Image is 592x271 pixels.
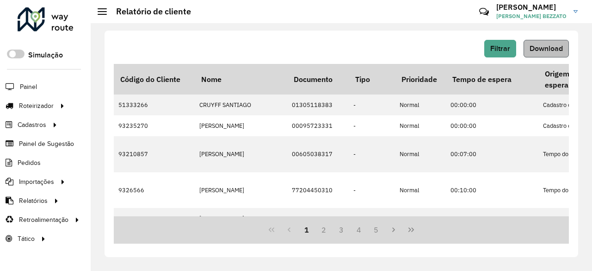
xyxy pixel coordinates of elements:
[195,64,287,95] th: Nome
[114,64,195,95] th: Código do Cliente
[349,172,395,208] td: -
[446,172,538,208] td: 00:10:00
[195,136,287,172] td: [PERSON_NAME]
[446,64,538,95] th: Tempo de espera
[114,208,195,229] td: 51390136
[446,95,538,115] td: 00:00:00
[19,215,68,225] span: Retroalimentação
[395,136,446,172] td: Normal
[195,172,287,208] td: [PERSON_NAME]
[395,172,446,208] td: Normal
[524,40,569,57] button: Download
[446,208,538,229] td: 00:00:00
[484,40,516,57] button: Filtrar
[496,12,567,20] span: [PERSON_NAME] BEZZATO
[195,95,287,115] td: CRUYFF SANTIAGO
[287,208,349,229] td: 11450786000165
[350,221,368,239] button: 4
[114,172,195,208] td: 9326566
[287,115,349,136] td: 00095723331
[385,221,402,239] button: Next Page
[298,221,315,239] button: 1
[368,221,385,239] button: 5
[496,3,567,12] h3: [PERSON_NAME]
[395,115,446,136] td: Normal
[333,221,350,239] button: 3
[287,136,349,172] td: 00605038317
[195,115,287,136] td: [PERSON_NAME]
[349,64,395,95] th: Tipo
[114,136,195,172] td: 93210857
[349,208,395,229] td: -
[19,196,48,206] span: Relatórios
[28,50,63,61] label: Simulação
[18,234,35,244] span: Tático
[474,2,494,22] a: Contato Rápido
[18,158,41,168] span: Pedidos
[315,221,333,239] button: 2
[395,64,446,95] th: Prioridade
[402,221,420,239] button: Last Page
[19,177,54,187] span: Importações
[19,101,54,111] span: Roteirizador
[287,95,349,115] td: 01305118383
[349,136,395,172] td: -
[114,95,195,115] td: 51333266
[195,208,287,229] td: [PERSON_NAME]
[114,115,195,136] td: 93235270
[530,44,563,52] span: Download
[18,120,46,130] span: Cadastros
[395,95,446,115] td: Normal
[349,95,395,115] td: -
[287,64,349,95] th: Documento
[20,82,37,92] span: Painel
[395,208,446,229] td: Normal
[107,6,191,17] h2: Relatório de cliente
[490,44,510,52] span: Filtrar
[446,136,538,172] td: 00:07:00
[19,139,74,149] span: Painel de Sugestão
[446,115,538,136] td: 00:00:00
[287,172,349,208] td: 77204450310
[349,115,395,136] td: -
